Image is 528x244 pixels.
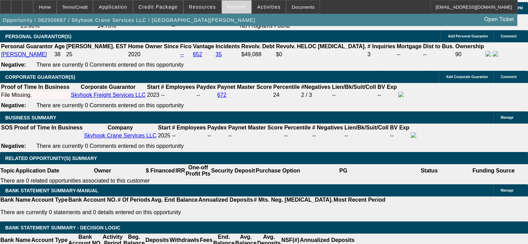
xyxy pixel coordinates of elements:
b: Revolv. HELOC [MEDICAL_DATA]. [276,43,366,49]
td: -- [207,132,227,140]
b: Start [147,84,159,90]
th: Purchase Option [255,164,300,177]
th: SOS [1,124,13,131]
th: IRR [175,164,185,177]
th: # Mts. Neg. [MEDICAL_DATA]. [253,196,333,203]
button: Application [93,0,132,14]
span: PERSONAL GUARANTOR(S) [5,34,72,39]
b: Revolv. Debt [241,43,275,49]
a: [PERSON_NAME] [1,51,47,57]
b: Company [108,125,133,131]
b: Percentile [273,84,300,90]
b: # Inquiries [367,43,395,49]
td: 90 [455,51,484,58]
span: -- [172,133,176,138]
span: BUSINESS SUMMARY [5,115,56,120]
b: Percentile [284,125,311,131]
span: Manage [501,188,513,192]
th: Security Deposit [211,164,255,177]
span: Bank Statement Summary - Decision Logic [5,225,120,230]
b: Age [54,43,65,49]
b: Lien/Bk/Suit/Coll [344,125,388,131]
b: Lien/Bk/Suit/Coll [332,84,376,90]
td: 2023 [146,91,160,99]
b: Ownership [455,43,484,49]
span: There are currently 0 Comments entered on this opportunity [36,143,184,149]
th: One-off Profit Pts [185,164,211,177]
b: Mortgage [397,43,422,49]
div: -- [312,133,343,139]
th: Funding Source [472,164,515,177]
b: Vantage [193,43,214,49]
th: Annualized Deposits [198,196,253,203]
span: Opportunity / 082500667 / Skyhook Crane Services LLC / [GEOGRAPHIC_DATA][PERSON_NAME] [3,17,255,23]
td: $0 [276,51,367,58]
span: Comment [501,34,517,38]
th: Most Recent Period [333,196,386,203]
td: -- [196,91,216,99]
td: -- [389,132,410,140]
b: Negative: [1,143,26,149]
th: Status [386,164,472,177]
th: # Of Periods [117,196,151,203]
img: facebook-icon.png [485,51,491,57]
img: facebook-icon.png [411,132,416,138]
th: PG [300,164,386,177]
span: Activities [257,4,281,10]
th: $ Financed [145,164,175,177]
div: 24 [273,92,300,98]
button: Actions [222,0,251,14]
b: Start [158,125,170,131]
b: Paynet Master Score [217,84,272,90]
a: 672 [217,92,227,98]
b: Fico [180,43,192,49]
span: There are currently 0 Comments entered on this opportunity [36,102,184,108]
td: $49,088 [241,51,275,58]
span: Add Personal Guarantor [448,34,488,38]
b: Paynet Master Score [228,125,283,131]
span: Add Corporate Guarantor [446,75,488,79]
button: Activities [252,0,286,14]
td: 2025 [158,132,171,140]
b: # Employees [172,125,206,131]
span: Application [99,4,127,10]
a: 652 [193,51,202,57]
span: 2020 [128,51,141,57]
td: 38 [54,51,65,58]
div: 2 / 3 [301,92,331,98]
b: Negative: [1,62,26,68]
b: Paydex [196,84,216,90]
th: Account Type [31,196,68,203]
span: Resources [189,4,216,10]
span: Actions [227,4,246,10]
b: Home Owner Since [128,43,179,49]
span: Credit Package [139,4,178,10]
img: facebook-icon.png [398,92,404,97]
th: Bank Account NO. [68,196,117,203]
a: Skyhook Freight Services LLC [71,92,145,98]
img: linkedin-icon.png [493,51,498,57]
td: 3 [367,51,395,58]
b: # Employees [161,84,195,90]
th: Proof of Time In Business [1,84,70,91]
div: -- [228,133,283,139]
a: -- [180,51,184,57]
a: 35 [216,51,222,57]
b: #Negatives [301,84,331,90]
th: Application Date [15,164,59,177]
th: Owner [60,164,145,177]
button: Credit Package [133,0,183,14]
span: There are currently 0 Comments entered on this opportunity [36,62,184,68]
span: Manage [501,116,513,119]
td: -- [161,91,195,99]
span: Comment [501,75,517,79]
b: BV Exp [390,125,409,131]
b: [PERSON_NAME]. EST [66,43,127,49]
td: 25 [66,51,127,58]
b: BV Exp [377,84,397,90]
b: Paydex [207,125,227,131]
td: -- [396,51,422,58]
b: Personal Guarantor [1,43,53,49]
td: No Programs Found [240,23,314,30]
b: # Negatives [312,125,343,131]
